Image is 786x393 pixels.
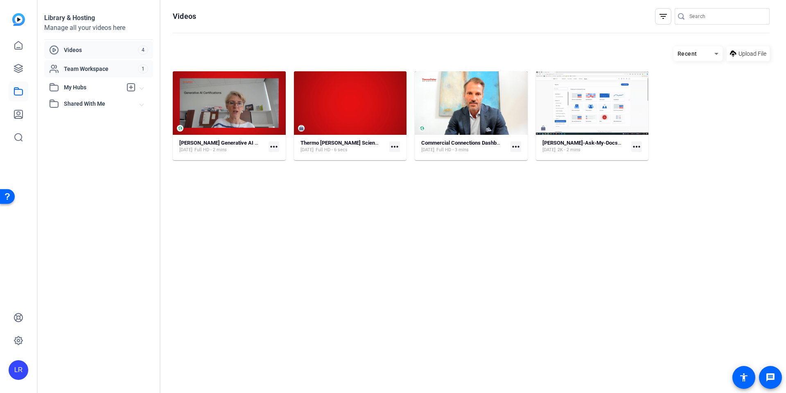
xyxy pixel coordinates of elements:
[421,140,507,153] a: Commercial Connections Dashboard Launch[DATE]Full HD - 3 mins
[64,100,140,108] span: Shared With Me
[510,141,521,152] mat-icon: more_horiz
[12,13,25,26] img: blue-gradient.svg
[766,373,775,382] mat-icon: message
[269,141,279,152] mat-icon: more_horiz
[138,45,148,55] span: 4
[739,373,749,382] mat-icon: accessibility
[44,95,153,112] mat-expansion-panel-header: Shared With Me
[9,360,28,380] div: LR
[542,147,556,153] span: [DATE]
[421,147,434,153] span: [DATE]
[689,11,763,21] input: Search
[44,13,153,23] div: Library & Hosting
[64,46,138,54] span: Videos
[542,140,639,146] strong: [PERSON_NAME]-Ask-My-Docs-Updated
[727,46,770,61] button: Upload File
[300,140,421,146] strong: Thermo [PERSON_NAME] Scientific Simple (29318)
[300,140,386,153] a: Thermo [PERSON_NAME] Scientific Simple (29318)[DATE]Full HD - 6 secs
[64,65,138,73] span: Team Workspace
[316,147,348,153] span: Full HD - 6 secs
[194,147,227,153] span: Full HD - 2 mins
[179,147,192,153] span: [DATE]
[389,141,400,152] mat-icon: more_horiz
[739,50,766,58] span: Upload File
[658,11,668,21] mat-icon: filter_list
[542,140,628,153] a: [PERSON_NAME]-Ask-My-Docs-Updated[DATE]2K - 2 mins
[300,147,314,153] span: [DATE]
[436,147,469,153] span: Full HD - 3 mins
[631,141,642,152] mat-icon: more_horiz
[678,50,697,57] span: Recent
[44,23,153,33] div: Manage all your videos here
[421,140,526,146] strong: Commercial Connections Dashboard Launch
[179,140,265,153] a: [PERSON_NAME] Generative AI Certification [DATE][DATE]Full HD - 2 mins
[138,64,148,73] span: 1
[179,140,301,146] strong: [PERSON_NAME] Generative AI Certification [DATE]
[64,83,122,92] span: My Hubs
[44,79,153,95] mat-expansion-panel-header: My Hubs
[558,147,580,153] span: 2K - 2 mins
[173,11,196,21] h1: Videos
